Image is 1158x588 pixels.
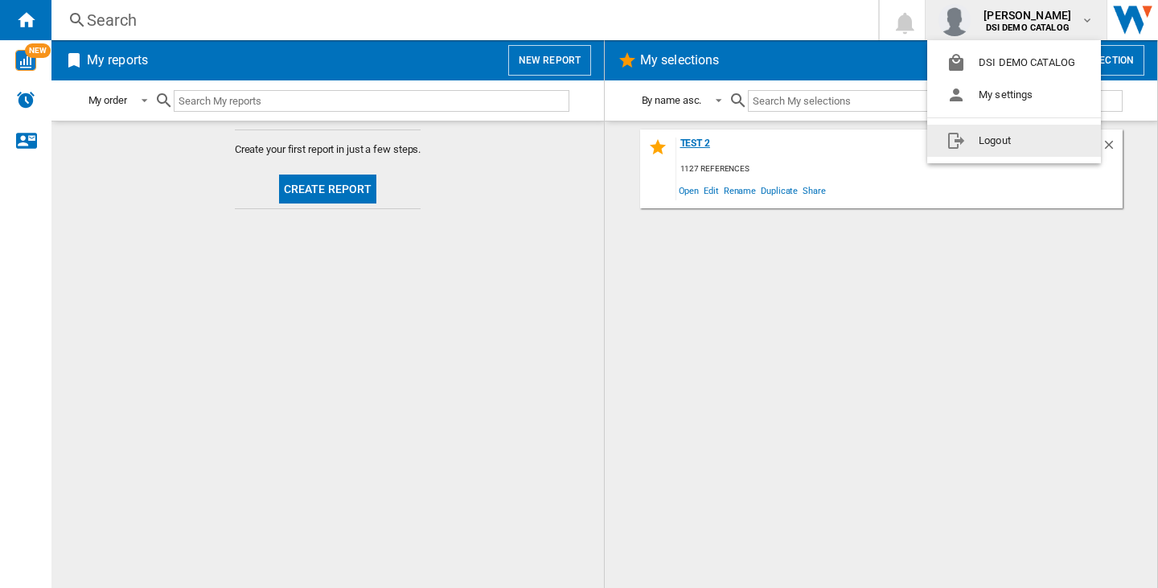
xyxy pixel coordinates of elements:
button: Logout [927,125,1101,157]
button: My settings [927,79,1101,111]
button: DSI DEMO CATALOG [927,47,1101,79]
